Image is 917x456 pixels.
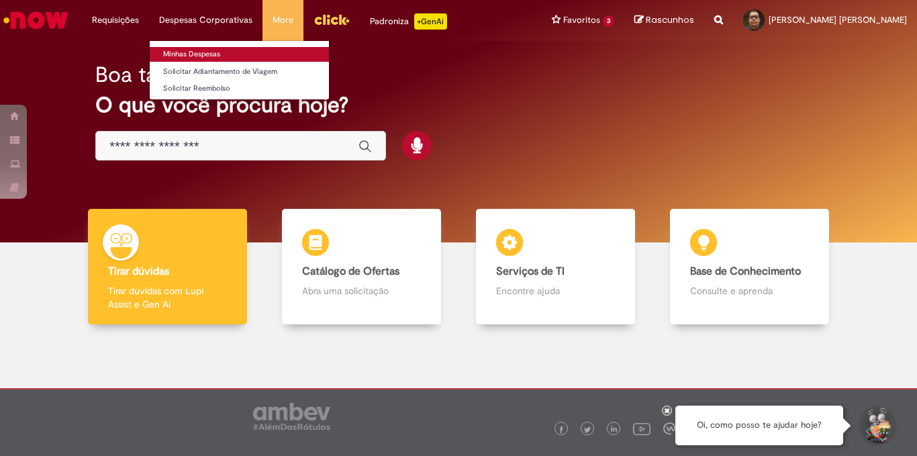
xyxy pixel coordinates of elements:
[414,13,447,30] p: +GenAi
[857,406,897,446] button: Iniciar Conversa de Suporte
[603,15,614,27] span: 3
[1,7,70,34] img: ServiceNow
[159,13,252,27] span: Despesas Corporativas
[313,9,350,30] img: click_logo_yellow_360x200.png
[558,426,565,433] img: logo_footer_facebook.png
[70,209,264,325] a: Tirar dúvidas Tirar dúvidas com Lupi Assist e Gen Ai
[370,13,447,30] div: Padroniza
[149,40,330,100] ul: Despesas Corporativas
[458,209,653,325] a: Serviços de TI Encontre ajuda
[646,13,694,26] span: Rascunhos
[690,284,810,298] p: Consulte e aprenda
[584,426,591,433] img: logo_footer_twitter.png
[95,93,822,117] h2: O que você procura hoje?
[663,422,675,435] img: logo_footer_workplace.png
[769,14,907,26] span: [PERSON_NAME] [PERSON_NAME]
[253,403,330,430] img: logo_footer_ambev_rotulo_gray.png
[95,63,250,87] h2: Boa tarde, Celio
[92,13,139,27] span: Requisições
[634,14,694,27] a: Rascunhos
[496,284,616,298] p: Encontre ajuda
[273,13,293,27] span: More
[675,406,843,445] div: Oi, como posso te ajudar hoje?
[150,47,329,62] a: Minhas Despesas
[150,81,329,96] a: Solicitar Reembolso
[108,265,169,278] b: Tirar dúvidas
[150,64,329,79] a: Solicitar Adiantamento de Viagem
[302,265,399,278] b: Catálogo de Ofertas
[563,13,600,27] span: Favoritos
[264,209,458,325] a: Catálogo de Ofertas Abra uma solicitação
[496,265,565,278] b: Serviços de TI
[108,284,228,311] p: Tirar dúvidas com Lupi Assist e Gen Ai
[611,426,618,434] img: logo_footer_linkedin.png
[653,209,847,325] a: Base de Conhecimento Consulte e aprenda
[690,265,801,278] b: Base de Conhecimento
[633,420,650,437] img: logo_footer_youtube.png
[302,284,422,298] p: Abra uma solicitação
